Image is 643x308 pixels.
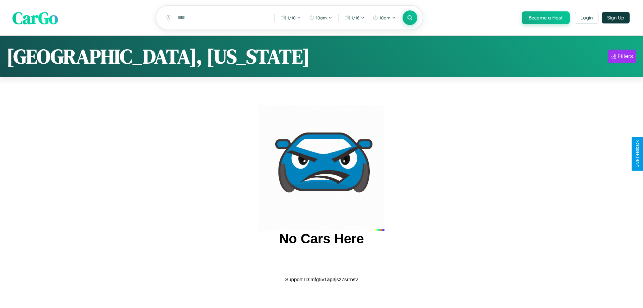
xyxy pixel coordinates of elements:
h2: No Cars Here [279,231,364,246]
button: Login [575,12,598,24]
button: Filters [608,50,636,63]
p: Support ID: mfg5v1ap3jsz7srrnsv [285,275,358,284]
button: Become a Host [522,11,570,24]
button: 10am [369,12,399,23]
button: Sign Up [602,12,630,23]
span: 10am [379,15,390,20]
button: 1/16 [341,12,368,23]
button: 10am [306,12,336,23]
h1: [GEOGRAPHIC_DATA], [US_STATE] [7,43,310,70]
span: 10am [316,15,327,20]
div: Give Feedback [635,140,640,168]
button: 1/10 [277,12,304,23]
img: car [259,105,384,231]
div: Filters [618,53,633,60]
span: CarGo [12,6,58,29]
span: 1 / 10 [287,15,296,20]
span: 1 / 16 [351,15,359,20]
